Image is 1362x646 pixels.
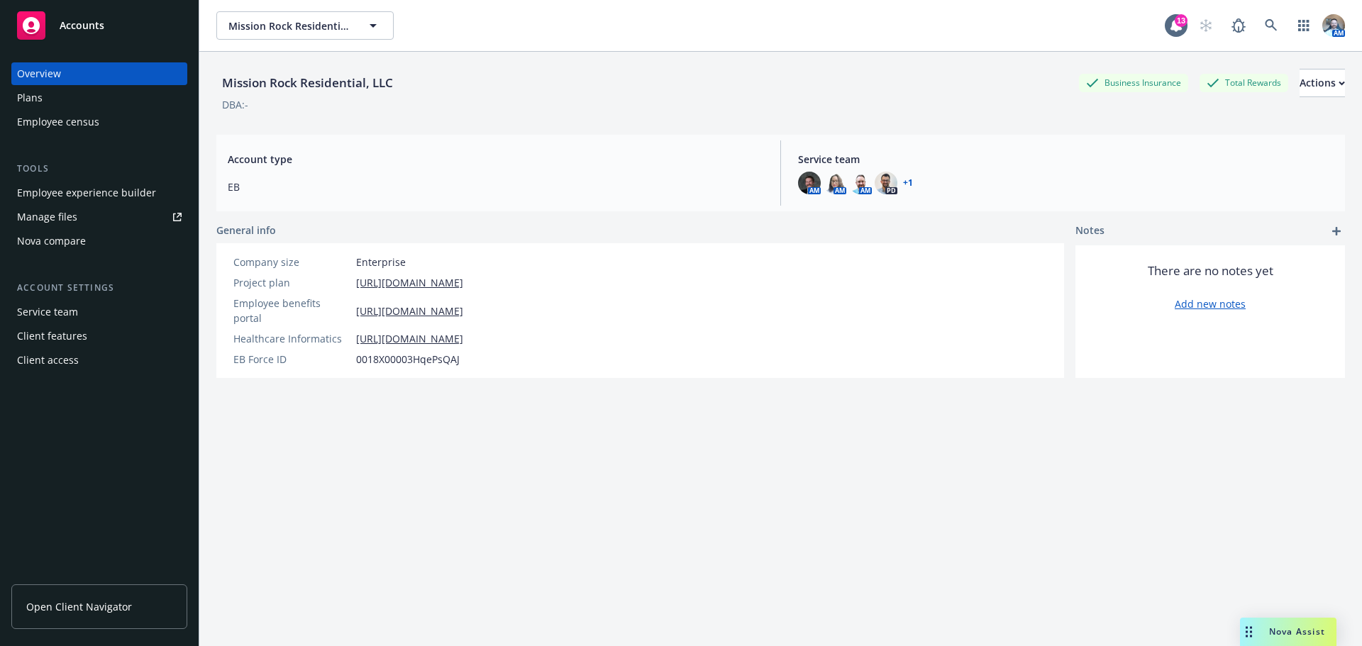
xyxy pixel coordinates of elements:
span: Accounts [60,20,104,31]
div: Client features [17,325,87,347]
div: Business Insurance [1079,74,1188,91]
span: General info [216,223,276,238]
span: Service team [798,152,1334,167]
span: Mission Rock Residential, LLC [228,18,351,33]
a: +1 [903,179,913,187]
a: Employee experience builder [11,182,187,204]
button: Nova Assist [1240,618,1336,646]
a: Client features [11,325,187,347]
div: DBA: - [222,97,248,112]
a: [URL][DOMAIN_NAME] [356,275,463,290]
img: photo [875,172,897,194]
div: Client access [17,349,79,372]
div: Healthcare Informatics [233,331,350,346]
span: Notes [1075,223,1104,240]
span: Enterprise [356,255,406,269]
button: Mission Rock Residential, LLC [216,11,394,40]
button: Actions [1300,69,1345,97]
div: Nova compare [17,230,86,252]
img: photo [824,172,846,194]
div: Company size [233,255,350,269]
a: Overview [11,62,187,85]
a: add [1328,223,1345,240]
a: Add new notes [1175,296,1246,311]
a: Start snowing [1192,11,1220,40]
div: Total Rewards [1200,74,1288,91]
div: Project plan [233,275,350,290]
a: Employee census [11,111,187,133]
a: Nova compare [11,230,187,252]
div: Employee experience builder [17,182,156,204]
img: photo [798,172,821,194]
span: Account type [228,152,763,167]
div: Employee census [17,111,99,133]
a: Switch app [1290,11,1318,40]
a: Manage files [11,206,187,228]
a: Service team [11,301,187,323]
span: EB [228,179,763,194]
div: Service team [17,301,78,323]
div: Plans [17,87,43,109]
a: [URL][DOMAIN_NAME] [356,331,463,346]
div: Overview [17,62,61,85]
span: 0018X00003HqePsQAJ [356,352,460,367]
span: There are no notes yet [1148,262,1273,279]
a: Accounts [11,6,187,45]
div: Tools [11,162,187,176]
div: Mission Rock Residential, LLC [216,74,399,92]
div: EB Force ID [233,352,350,367]
div: Actions [1300,69,1345,96]
a: Report a Bug [1224,11,1253,40]
div: Account settings [11,281,187,295]
a: [URL][DOMAIN_NAME] [356,303,463,318]
a: Search [1257,11,1285,40]
span: Nova Assist [1269,625,1325,637]
span: Open Client Navigator [26,599,132,614]
div: Employee benefits portal [233,296,350,325]
img: photo [849,172,872,194]
a: Plans [11,87,187,109]
div: Manage files [17,206,77,228]
div: Drag to move [1240,618,1258,646]
img: photo [1322,14,1345,37]
div: 13 [1175,14,1187,27]
a: Client access [11,349,187,372]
